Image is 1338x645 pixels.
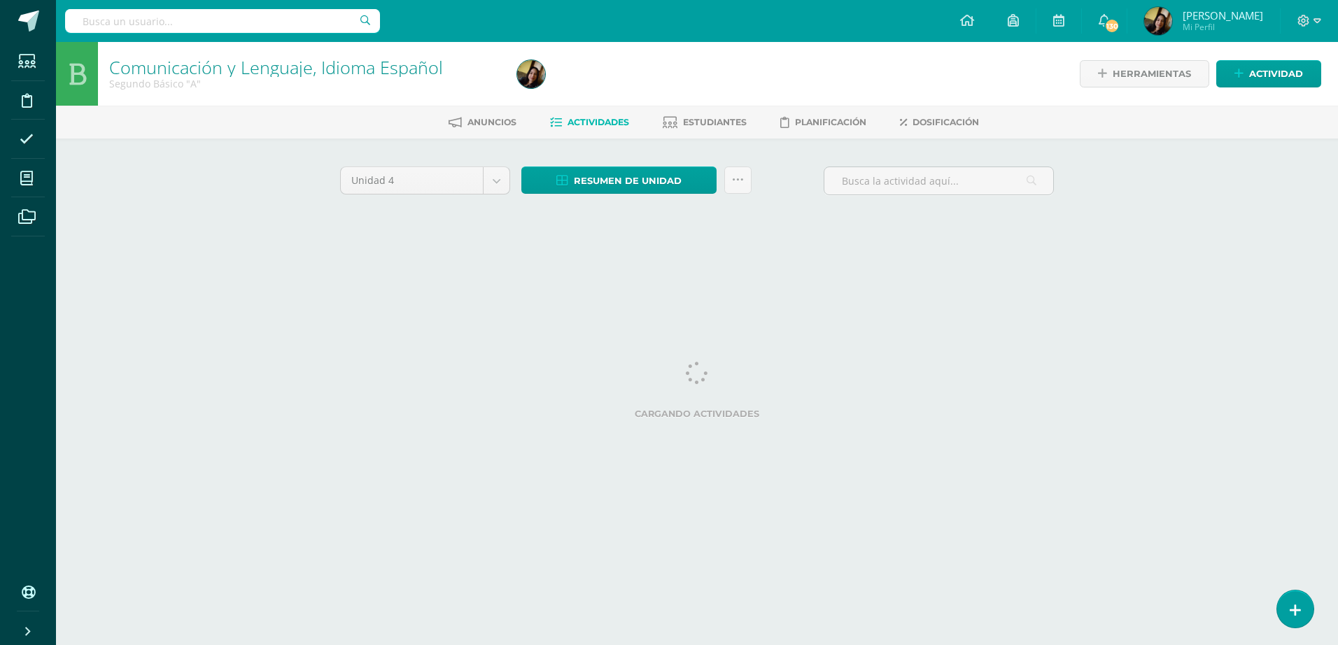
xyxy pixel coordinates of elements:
[341,167,509,194] a: Unidad 4
[1216,60,1321,87] a: Actividad
[351,167,472,194] span: Unidad 4
[900,111,979,134] a: Dosificación
[1113,61,1191,87] span: Herramientas
[1080,60,1209,87] a: Herramientas
[1144,7,1172,35] img: d3caccddea3211bd5a70dad108ead3bc.png
[795,117,866,127] span: Planificación
[913,117,979,127] span: Dosificación
[550,111,629,134] a: Actividades
[824,167,1053,194] input: Busca la actividad aquí...
[1183,21,1263,33] span: Mi Perfil
[780,111,866,134] a: Planificación
[109,55,443,79] a: Comunicación y Lenguaje, Idioma Español
[574,168,682,194] span: Resumen de unidad
[683,117,747,127] span: Estudiantes
[517,60,545,88] img: d3caccddea3211bd5a70dad108ead3bc.png
[109,57,500,77] h1: Comunicación y Lenguaje, Idioma Español
[109,77,500,90] div: Segundo Básico 'A'
[1183,8,1263,22] span: [PERSON_NAME]
[449,111,516,134] a: Anuncios
[1104,18,1120,34] span: 130
[340,409,1054,419] label: Cargando actividades
[521,166,717,194] a: Resumen de unidad
[1249,61,1303,87] span: Actividad
[663,111,747,134] a: Estudiantes
[65,9,380,33] input: Busca un usuario...
[568,117,629,127] span: Actividades
[467,117,516,127] span: Anuncios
